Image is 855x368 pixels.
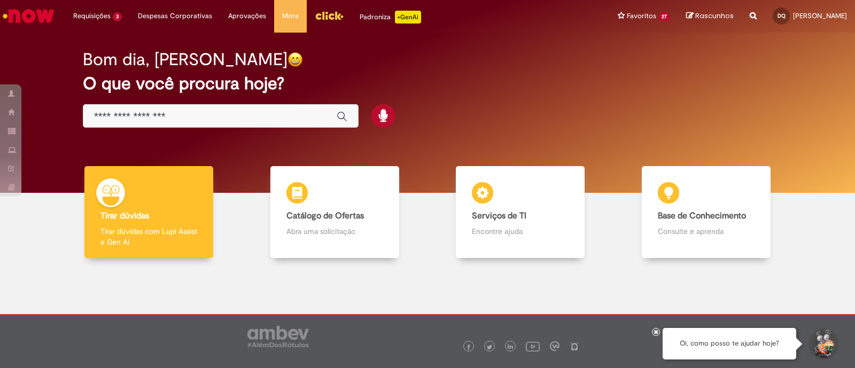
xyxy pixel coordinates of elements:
[247,326,309,347] img: logo_footer_ambev_rotulo_gray.png
[113,12,122,21] span: 3
[138,11,212,21] span: Despesas Corporativas
[472,210,526,221] b: Serviços de TI
[100,226,197,247] p: Tirar dúvidas com Lupi Assist e Gen Ai
[793,11,847,20] span: [PERSON_NAME]
[286,226,383,237] p: Abra uma solicitação
[550,341,559,351] img: logo_footer_workplace.png
[658,226,755,237] p: Consulte e aprenda
[487,344,492,350] img: logo_footer_twitter.png
[360,11,421,24] div: Padroniza
[658,12,670,21] span: 27
[658,210,746,221] b: Base de Conhecimento
[282,11,299,21] span: More
[778,12,786,19] span: DQ
[807,328,839,360] button: Iniciar Conversa de Suporte
[287,52,303,67] img: happy-face.png
[570,341,579,351] img: logo_footer_naosei.png
[686,11,734,21] a: Rascunhos
[613,166,799,259] a: Base de Conhecimento Consulte e aprenda
[315,7,344,24] img: click_logo_yellow_360x200.png
[466,344,471,350] img: logo_footer_facebook.png
[1,5,56,27] img: ServiceNow
[526,339,540,353] img: logo_footer_youtube.png
[663,328,796,359] div: Oi, como posso te ajudar hoje?
[695,11,734,21] span: Rascunhos
[627,11,656,21] span: Favoritos
[83,50,287,69] h2: Bom dia, [PERSON_NAME]
[228,11,266,21] span: Aprovações
[472,226,569,237] p: Encontre ajuda
[56,166,242,259] a: Tirar dúvidas Tirar dúvidas com Lupi Assist e Gen Ai
[100,210,149,221] b: Tirar dúvidas
[83,74,772,93] h2: O que você procura hoje?
[395,11,421,24] p: +GenAi
[73,11,111,21] span: Requisições
[242,166,428,259] a: Catálogo de Ofertas Abra uma solicitação
[508,344,513,350] img: logo_footer_linkedin.png
[428,166,613,259] a: Serviços de TI Encontre ajuda
[286,210,364,221] b: Catálogo de Ofertas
